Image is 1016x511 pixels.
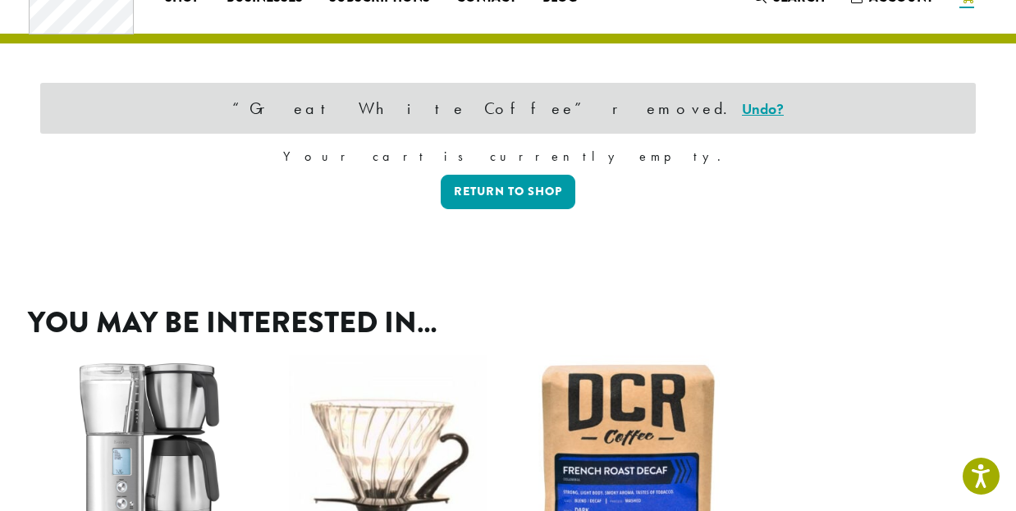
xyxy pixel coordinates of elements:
[441,175,575,209] a: Return to shop
[28,305,988,340] h2: You may be interested in…
[742,99,784,118] a: Undo?
[40,147,976,167] div: Your cart is currently empty.
[40,83,976,134] div: “Great White Coffee” removed.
